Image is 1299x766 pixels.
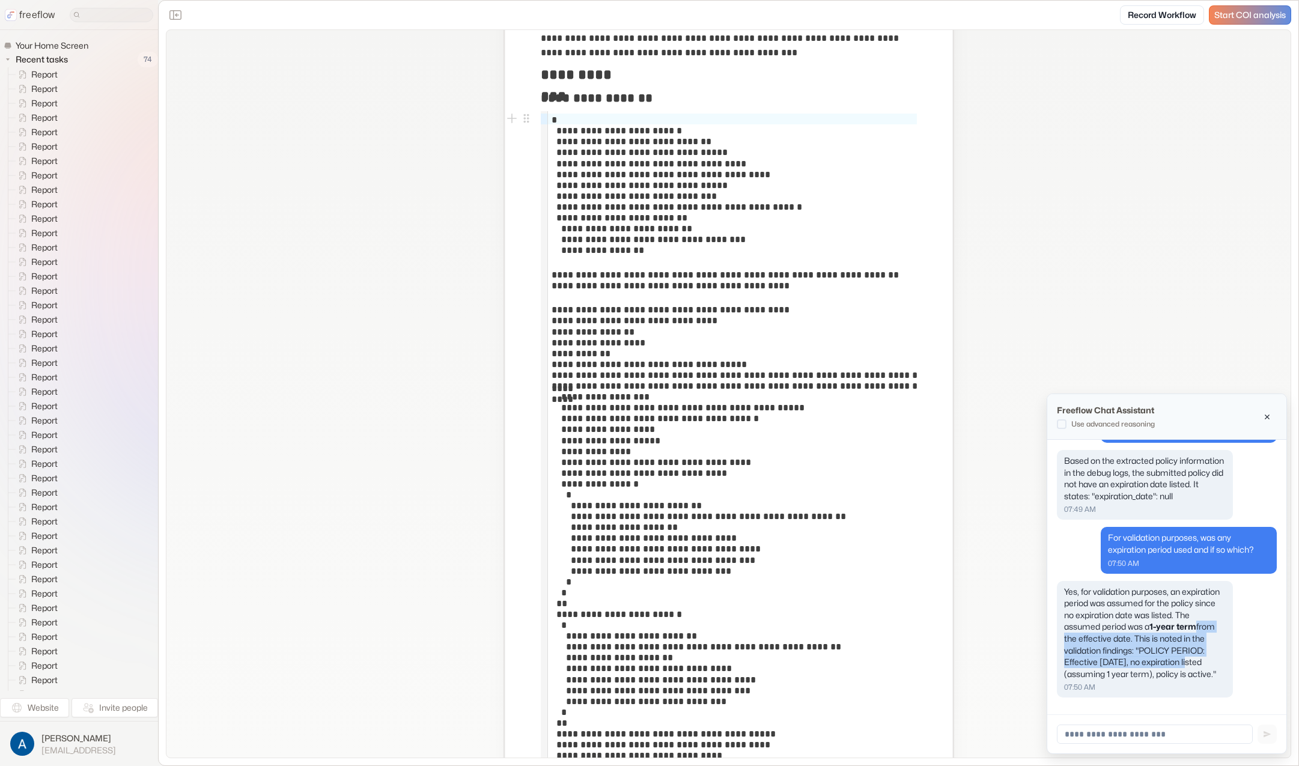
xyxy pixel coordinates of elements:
a: Report [8,658,62,673]
a: Report [8,370,62,385]
p: 07:49 AM [1064,504,1226,515]
span: Report [29,631,61,643]
a: Report [8,67,62,82]
a: Report [8,139,62,154]
span: Report [29,328,61,340]
a: Report [8,543,62,558]
span: Report [29,371,61,383]
a: Report [8,255,62,269]
a: Report [8,284,62,298]
span: Report [29,213,61,225]
a: Report [8,183,62,197]
span: Report [29,256,61,268]
a: Report [8,572,62,586]
a: Report [8,226,62,240]
a: Report [8,529,62,543]
span: Report [29,573,61,585]
a: Report [8,485,62,500]
button: [PERSON_NAME][EMAIL_ADDRESS] [7,729,151,759]
a: Report [8,240,62,255]
a: Report [8,500,62,514]
a: Report [8,615,62,630]
a: freeflow [5,8,55,22]
span: This is noted in the validation findings: "POLICY PERIOD: Effective [DATE], no expiration listed ... [1064,633,1216,679]
span: Yes, for validation purposes, an expiration period was assumed for the policy since no expiration... [1064,586,1220,643]
span: Report [29,184,61,196]
span: Report [29,314,61,326]
a: Report [8,673,62,687]
a: Report [8,327,62,341]
a: Report [8,442,62,457]
span: Report [29,68,61,81]
span: Report [29,544,61,556]
a: Report [8,298,62,312]
span: [EMAIL_ADDRESS] [41,745,116,756]
span: Report [29,429,61,441]
span: Report [29,242,61,254]
span: Report [29,602,61,614]
button: Recent tasks [4,52,73,67]
p: Use advanced reasoning [1071,419,1155,430]
span: Report [29,415,61,427]
img: profile [10,732,34,756]
a: Report [8,356,62,370]
a: Report [8,558,62,572]
span: Report [29,674,61,686]
a: Report [8,312,62,327]
span: Report [29,458,61,470]
span: Report [29,645,61,657]
a: Report [8,111,62,125]
span: Report [29,530,61,542]
button: Close the sidebar [166,5,185,25]
span: Report [29,559,61,571]
span: Report [29,155,61,167]
p: 07:50 AM [1064,682,1226,693]
span: Report [29,97,61,109]
a: Report [8,514,62,529]
a: Report [8,428,62,442]
span: For validation purposes, was any expiration period used and if so which? [1108,532,1254,555]
span: Your Home Screen [13,40,92,52]
span: Report [29,342,61,354]
a: Your Home Screen [4,40,93,52]
span: Report [29,515,61,527]
span: Report [29,169,61,181]
a: Report [8,96,62,111]
strong: 1-year term [1149,621,1196,631]
span: Report [29,688,61,701]
a: Record Workflow [1120,5,1204,25]
button: Invite people [71,698,158,717]
span: Report [29,660,61,672]
button: Close chat [1258,407,1277,427]
span: [PERSON_NAME] [41,732,116,744]
span: Report [29,400,61,412]
span: Report [29,487,61,499]
span: Report [29,285,61,297]
button: Send message [1258,725,1277,744]
span: Report [29,299,61,311]
span: Report [29,472,61,484]
a: Report [8,341,62,356]
a: Report [8,687,62,702]
a: Report [8,82,62,96]
span: Report [29,112,61,124]
span: Report [29,198,61,210]
span: Report [29,501,61,513]
a: Report [8,601,62,615]
span: Report [29,443,61,455]
button: Open block menu [519,111,534,126]
span: Report [29,270,61,282]
span: Recent tasks [13,53,71,65]
a: Report [8,125,62,139]
a: Report [8,413,62,428]
p: freeflow [19,8,55,22]
span: Report [29,616,61,628]
a: Start COI analysis [1209,5,1291,25]
span: Report [29,227,61,239]
span: Start COI analysis [1214,10,1286,20]
a: Report [8,211,62,226]
span: Report [29,588,61,600]
a: Report [8,586,62,601]
a: Report [8,168,62,183]
a: Report [8,399,62,413]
